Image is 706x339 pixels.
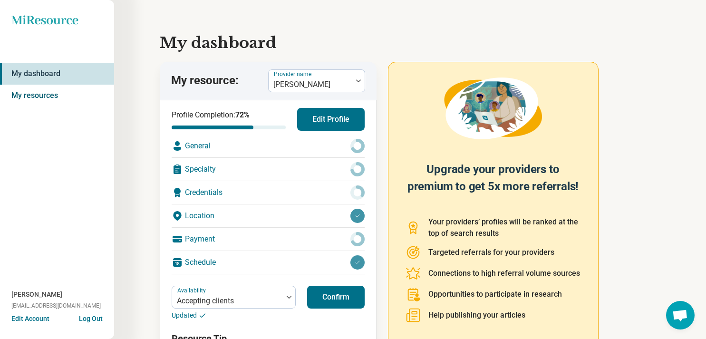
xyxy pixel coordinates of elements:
[428,268,580,279] p: Connections to high referral volume sources
[307,286,365,309] button: Confirm
[11,290,62,300] span: [PERSON_NAME]
[666,301,695,329] div: Open chat
[172,135,365,157] div: General
[171,73,239,89] p: My resource:
[428,247,554,258] p: Targeted referrals for your providers
[11,301,101,310] span: [EMAIL_ADDRESS][DOMAIN_NAME]
[428,310,525,321] p: Help publishing your articles
[406,161,581,205] h2: Upgrade your providers to premium to get 5x more referrals!
[172,109,286,129] div: Profile Completion:
[274,71,313,77] label: Provider name
[172,310,296,320] p: Updated
[11,314,49,324] button: Edit Account
[172,204,365,227] div: Location
[172,158,365,181] div: Specialty
[160,31,660,54] h1: My dashboard
[172,228,365,251] div: Payment
[297,108,365,131] button: Edit Profile
[428,289,562,300] p: Opportunities to participate in research
[172,251,365,274] div: Schedule
[235,110,250,119] span: 72 %
[428,216,581,239] p: Your providers’ profiles will be ranked at the top of search results
[172,181,365,204] div: Credentials
[79,314,103,321] button: Log Out
[177,287,208,294] label: Availability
